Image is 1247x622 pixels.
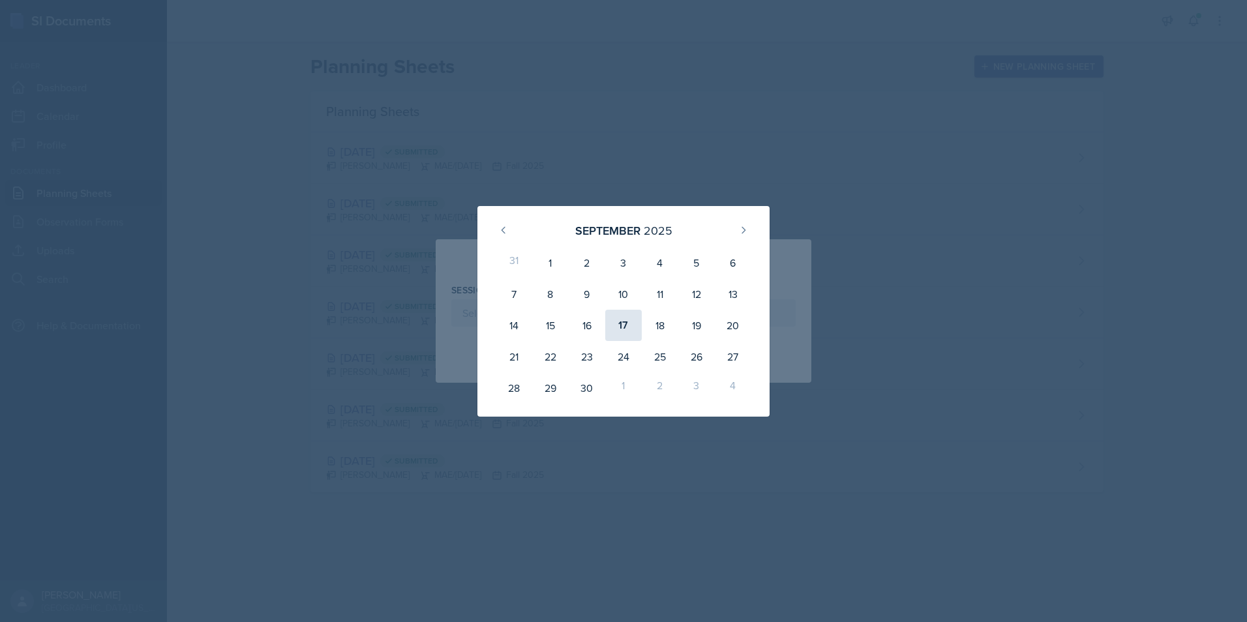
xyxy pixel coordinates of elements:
[532,278,569,310] div: 8
[678,310,715,341] div: 19
[715,278,751,310] div: 13
[678,341,715,372] div: 26
[678,372,715,404] div: 3
[569,310,605,341] div: 16
[715,310,751,341] div: 20
[532,247,569,278] div: 1
[605,310,642,341] div: 17
[678,278,715,310] div: 12
[496,278,532,310] div: 7
[644,222,672,239] div: 2025
[642,341,678,372] div: 25
[569,372,605,404] div: 30
[605,341,642,372] div: 24
[715,247,751,278] div: 6
[532,372,569,404] div: 29
[569,247,605,278] div: 2
[642,278,678,310] div: 11
[605,372,642,404] div: 1
[642,372,678,404] div: 2
[569,278,605,310] div: 9
[569,341,605,372] div: 23
[605,278,642,310] div: 10
[642,247,678,278] div: 4
[496,310,532,341] div: 14
[496,372,532,404] div: 28
[496,341,532,372] div: 21
[715,341,751,372] div: 27
[532,310,569,341] div: 15
[532,341,569,372] div: 22
[496,247,532,278] div: 31
[642,310,678,341] div: 18
[575,222,640,239] div: September
[715,372,751,404] div: 4
[605,247,642,278] div: 3
[678,247,715,278] div: 5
